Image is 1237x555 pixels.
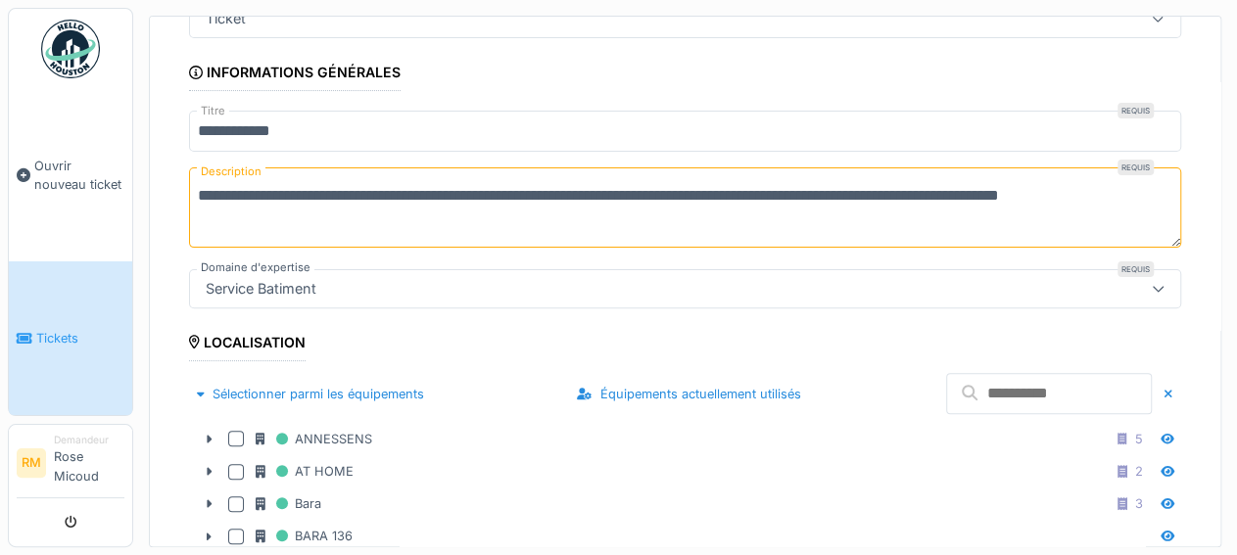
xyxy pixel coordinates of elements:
label: Titre [197,103,229,119]
label: Domaine d'expertise [197,259,314,276]
div: Requis [1118,261,1154,277]
div: 5 [1135,430,1143,448]
div: Requis [1118,160,1154,175]
div: Informations générales [189,58,401,91]
div: AT HOME [256,459,354,484]
div: 3 [1135,494,1143,513]
div: Sélectionner parmi les équipements [189,381,432,407]
span: Tickets [36,329,124,347]
div: Équipements actuellement utilisés [569,381,809,407]
div: Localisation [189,328,306,361]
span: Ouvrir nouveau ticket [34,157,124,194]
div: Requis [1118,103,1154,118]
a: Ouvrir nouveau ticket [9,89,132,261]
li: Rose Micoud [54,433,124,493]
li: RM [17,448,46,478]
div: Bara [256,491,321,516]
label: Description [197,160,265,184]
div: Demandeur [54,433,124,447]
div: Service Batiment [198,278,324,300]
div: Ticket [198,8,254,29]
div: 2 [1135,462,1143,481]
a: Tickets [9,261,132,415]
a: RM DemandeurRose Micoud [17,433,124,498]
div: ANNESSENS [256,427,372,451]
div: BARA 136 [256,524,353,548]
img: Badge_color-CXgf-gQk.svg [41,20,100,78]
